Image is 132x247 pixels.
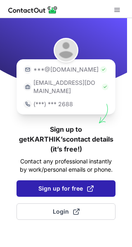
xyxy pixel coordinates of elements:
img: Check Icon [102,84,108,90]
img: KARTHIK R [54,38,78,63]
h1: Sign up to get KARTHIK’s contact details (it’s free!) [16,124,115,154]
button: Login [16,203,115,220]
p: ***@[DOMAIN_NAME] [33,65,99,74]
p: [EMAIL_ADDRESS][DOMAIN_NAME] [33,79,100,95]
span: Sign up for free [38,184,94,193]
button: Sign up for free [16,180,115,197]
span: Login [53,207,80,216]
img: https://contactout.com/extension/app/static/media/login-work-icon.638a5007170bc45168077fde17b29a1... [24,83,32,91]
img: Check Icon [100,66,107,73]
img: ContactOut v5.3.10 [8,5,58,15]
p: Contact any professional instantly by work/personal emails or phone. [16,157,115,174]
img: https://contactout.com/extension/app/static/media/login-email-icon.f64bce713bb5cd1896fef81aa7b14a... [24,65,32,74]
img: https://contactout.com/extension/app/static/media/login-phone-icon.bacfcb865e29de816d437549d7f4cb... [24,100,32,108]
